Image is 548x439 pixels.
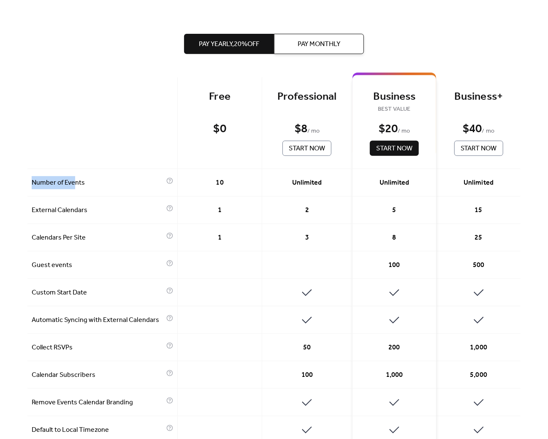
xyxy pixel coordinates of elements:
span: Pay Monthly [298,39,340,49]
span: Unlimited [380,178,409,188]
span: 500 [473,260,484,270]
span: 200 [389,343,400,353]
span: 8 [393,233,396,243]
span: 5 [393,205,396,215]
span: 1,000 [386,370,403,380]
span: Start Now [289,144,325,154]
span: Number of Events [32,178,164,188]
div: $ 40 [463,122,482,136]
button: Start Now [282,141,331,156]
span: 100 [301,370,313,380]
div: Business [365,90,424,104]
span: 50 [303,343,311,353]
span: Automatic Syncing with External Calendars [32,315,164,325]
button: Start Now [370,141,419,156]
span: / mo [398,126,410,136]
span: Calendar Subscribers [32,370,164,380]
span: 2 [305,205,309,215]
span: 1,000 [470,343,487,353]
button: Pay Yearly,20%off [184,34,274,54]
span: 15 [475,205,483,215]
div: Business+ [449,90,508,104]
span: External Calendars [32,205,164,215]
button: Start Now [454,141,503,156]
span: Default to Local Timezone [32,425,164,435]
span: 1 [218,233,222,243]
span: 25 [475,233,483,243]
span: / mo [482,126,494,136]
div: Free [190,90,249,104]
span: Pay Yearly, 20% off [199,39,259,49]
span: 1 [218,205,222,215]
span: Unlimited [292,178,322,188]
div: Professional [275,90,339,104]
span: Collect RSVPs [32,343,164,353]
span: 100 [389,260,400,270]
span: BEST VALUE [365,104,424,115]
div: $ 20 [379,122,398,136]
span: Calendars Per Site [32,233,164,243]
span: Remove Events Calendar Branding [32,398,164,408]
button: Pay Monthly [274,34,364,54]
span: / mo [307,126,320,136]
span: 3 [305,233,309,243]
span: 5,000 [470,370,487,380]
div: $ 8 [295,122,307,136]
span: Unlimited [464,178,494,188]
div: $ 0 [214,122,226,136]
span: Start Now [376,144,412,154]
span: Guest events [32,260,164,270]
span: Start Now [461,144,497,154]
span: 10 [216,178,224,188]
span: Custom Start Date [32,288,164,298]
